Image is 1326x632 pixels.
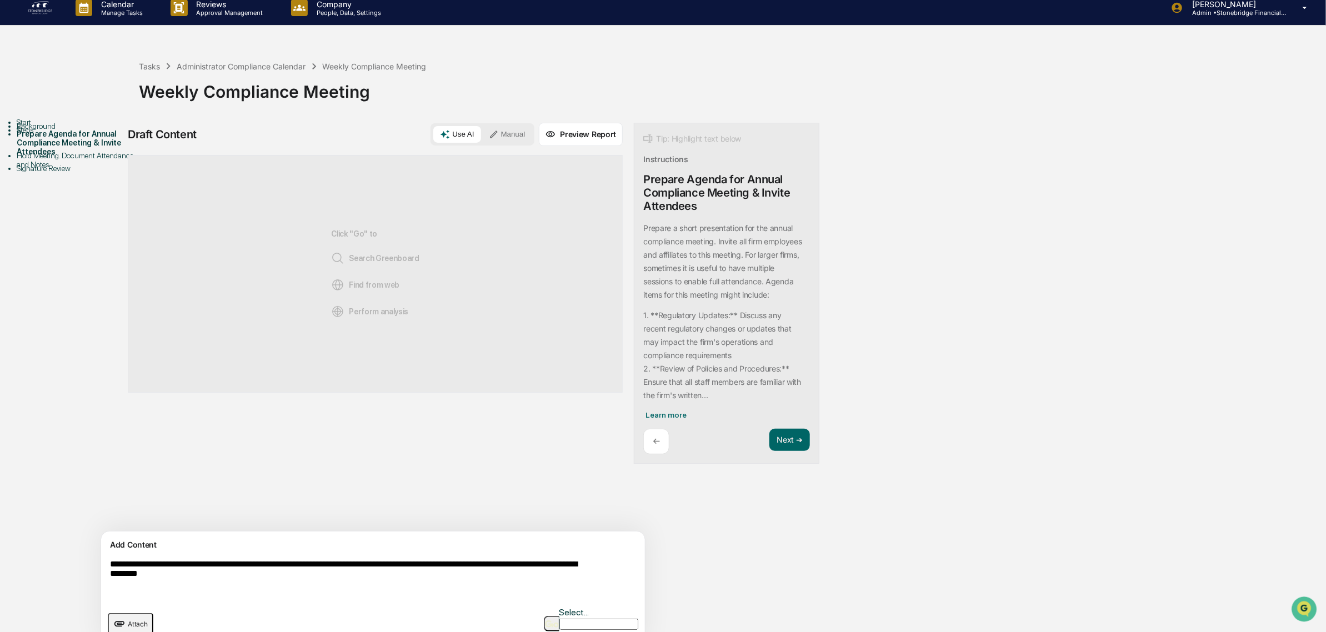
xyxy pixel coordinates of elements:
div: Click "Go" to [331,173,419,374]
div: Weekly Compliance Meeting [323,62,427,71]
button: Next ➔ [769,429,810,452]
button: Use AI [433,126,481,143]
div: Instructions [643,154,688,164]
div: Weekly Compliance Meeting [139,73,1320,102]
p: How can we help? [11,23,202,41]
img: Search [331,252,344,265]
img: 1746055101610-c473b297-6a78-478c-a979-82029cc54cd1 [11,85,31,105]
p: Approval Management [188,9,269,17]
div: Background [17,122,139,131]
div: 🔎 [11,162,20,171]
iframe: Open customer support [1290,595,1320,625]
a: 🗄️Attestations [76,136,142,156]
div: Start new chat [38,85,182,96]
span: Pylon [111,188,134,197]
p: People, Data, Settings [308,9,387,17]
span: Preclearance [22,140,72,151]
p: ← [653,436,660,447]
span: Perform analysis [331,305,408,318]
img: Analysis [331,305,344,318]
div: Steps [17,126,139,134]
span: Data Lookup [22,161,70,172]
span: Search Greenboard [331,252,419,265]
span: Attestations [92,140,138,151]
span: Find from web [331,278,399,292]
div: Select... [559,607,638,618]
div: We're available if you need us! [38,96,141,105]
div: 🗄️ [81,141,89,150]
img: Go [545,620,558,628]
div: Hold Meeting. Document Attendance and Notes. [17,151,139,169]
button: Start new chat [189,88,202,102]
div: 🖐️ [11,141,20,150]
span: Attach [128,620,148,628]
p: Manage Tasks [92,9,148,17]
a: Powered byPylon [78,188,134,197]
button: Go [544,616,559,631]
div: Administrator Compliance Calendar [177,62,306,71]
div: Tip: Highlight text below [643,132,741,146]
span: Learn more [646,410,687,419]
p: Admin • Stonebridge Financial Group [1183,9,1287,17]
div: Tasks [139,62,160,71]
div: Draft Content [128,128,197,141]
div: Add Content [108,538,638,551]
div: Prepare Agenda for Annual Compliance Meeting & Invite Attendees [17,129,139,156]
button: Preview Report [539,123,623,146]
a: 🖐️Preclearance [7,136,76,156]
a: 🔎Data Lookup [7,157,74,177]
p: Prepare a short presentation for the annual compliance meeting. Invite all firm employees and aff... [643,223,802,299]
div: Start [17,118,139,127]
img: Web [331,278,344,292]
code: 1. **Regulatory Updates:** Discuss any recent regulatory changes or updates that may impact the f... [643,309,805,402]
button: Manual [482,126,532,143]
div: Signature Review [17,164,139,173]
div: Prepare Agenda for Annual Compliance Meeting & Invite Attendees [643,173,810,213]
